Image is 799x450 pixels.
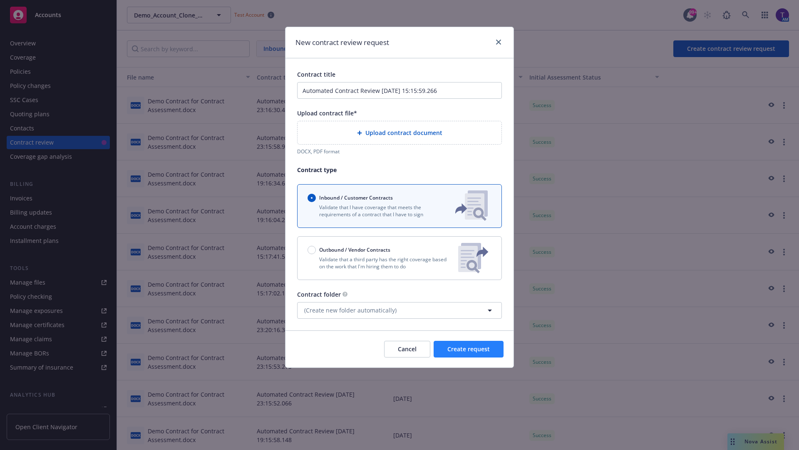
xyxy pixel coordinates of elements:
[308,194,316,202] input: Inbound / Customer Contracts
[297,302,502,319] button: (Create new folder automatically)
[434,341,504,357] button: Create request
[297,109,357,117] span: Upload contract file*
[297,148,502,155] div: DOCX, PDF format
[295,37,389,48] h1: New contract review request
[297,121,502,145] div: Upload contract document
[494,37,504,47] a: close
[308,246,316,254] input: Outbound / Vendor Contracts
[297,184,502,228] button: Inbound / Customer ContractsValidate that I have coverage that meets the requirements of a contra...
[297,165,502,174] p: Contract type
[319,194,393,201] span: Inbound / Customer Contracts
[319,246,390,253] span: Outbound / Vendor Contracts
[304,306,397,315] span: (Create new folder automatically)
[297,70,335,78] span: Contract title
[398,345,417,353] span: Cancel
[297,82,502,99] input: Enter a title for this contract
[297,290,341,298] span: Contract folder
[447,345,490,353] span: Create request
[297,236,502,280] button: Outbound / Vendor ContractsValidate that a third party has the right coverage based on the work t...
[384,341,430,357] button: Cancel
[308,204,442,218] p: Validate that I have coverage that meets the requirements of a contract that I have to sign
[365,128,442,137] span: Upload contract document
[308,256,452,270] p: Validate that a third party has the right coverage based on the work that I'm hiring them to do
